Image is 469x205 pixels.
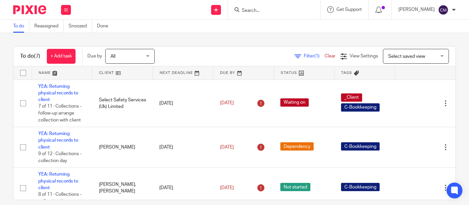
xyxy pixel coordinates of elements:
span: C-Bookkeeping [341,183,380,191]
span: All [110,54,115,59]
p: Due by [87,53,102,59]
span: Waiting on [280,98,309,107]
a: Reassigned [34,20,64,33]
td: Select Safety Services (Uk) Limited [92,80,153,127]
span: 7 of 11 · Collections - follow-up arrange collection with client [38,104,81,122]
span: C-Bookkeeping [341,103,380,112]
input: Search [241,8,300,14]
span: _Client [341,93,362,102]
a: YEA: Returning physical records to client [38,84,78,102]
span: [DATE] [220,186,234,190]
p: [PERSON_NAME] [398,6,435,13]
a: YEA: Returning physical records to client [38,131,78,150]
span: C-Bookkeeping [341,142,380,151]
span: View Settings [350,54,378,58]
a: YEA: Returning physical records to client [38,172,78,190]
span: Select saved view [388,54,425,59]
a: Clear [325,54,335,58]
h1: To do [20,53,40,60]
a: Snoozed [69,20,92,33]
td: [DATE] [153,80,213,127]
img: Pixie [13,5,46,14]
a: + Add task [47,49,76,64]
span: (7) [34,53,40,59]
td: [DATE] [153,127,213,168]
img: svg%3E [438,5,449,15]
span: Get Support [336,7,362,12]
a: Done [97,20,113,33]
span: Filter [304,54,325,58]
span: (1) [314,54,320,58]
a: To do [13,20,29,33]
span: [DATE] [220,101,234,106]
span: 9 of 12 · Collections - collection day [38,152,81,163]
td: [PERSON_NAME] [92,127,153,168]
span: 8 of 11 · Collections - collection day [38,192,81,204]
span: [DATE] [220,145,234,150]
span: Dependency [280,142,314,151]
span: Not started [280,183,310,191]
span: Tags [341,71,352,75]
